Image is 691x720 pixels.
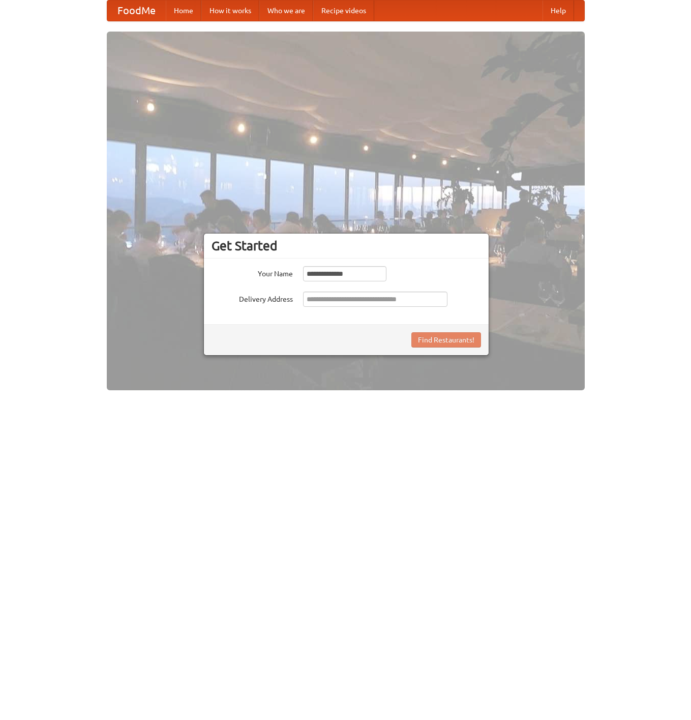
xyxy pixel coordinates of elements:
[212,292,293,304] label: Delivery Address
[543,1,574,21] a: Help
[411,332,481,348] button: Find Restaurants!
[313,1,374,21] a: Recipe videos
[201,1,259,21] a: How it works
[212,266,293,279] label: Your Name
[107,1,166,21] a: FoodMe
[166,1,201,21] a: Home
[212,238,481,253] h3: Get Started
[259,1,313,21] a: Who we are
